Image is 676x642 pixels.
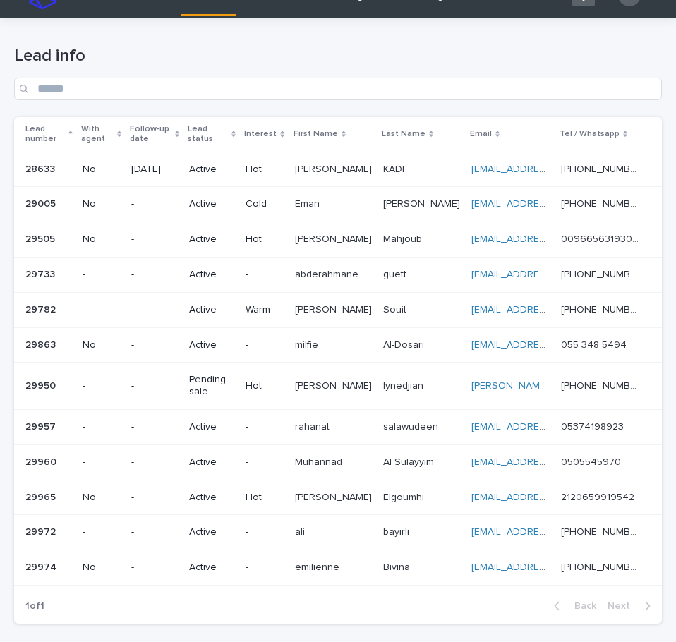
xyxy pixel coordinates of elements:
p: 29972 [25,523,59,538]
p: Email [470,126,492,142]
p: No [83,198,120,210]
p: - [246,526,283,538]
p: - [131,380,178,392]
p: - [131,421,178,433]
tr: 2950529505 No-ActiveHot[PERSON_NAME][PERSON_NAME] MahjoubMahjoub [EMAIL_ADDRESS][DOMAIN_NAME] 009... [14,222,662,258]
p: [PERSON_NAME] [383,195,463,210]
p: [PERSON_NAME] [295,301,375,316]
p: - [131,526,178,538]
p: - [246,562,283,574]
p: - [131,198,178,210]
p: Active [189,198,234,210]
p: [PERSON_NAME] [295,489,375,504]
p: Hot [246,164,283,176]
p: Lead status [188,121,228,147]
p: 05374198923 [561,418,627,433]
p: No [83,234,120,246]
p: [PERSON_NAME] [295,161,375,176]
p: Active [189,456,234,468]
p: [PHONE_NUMBER] [561,559,642,574]
p: Al-Dosari [383,337,427,351]
tr: 2863328633 No[DATE]ActiveHot[PERSON_NAME][PERSON_NAME] KADIKADI [EMAIL_ADDRESS][DOMAIN_NAME] [PHO... [14,152,662,187]
p: Warm [246,304,283,316]
p: - [83,421,120,433]
p: Hot [246,234,283,246]
p: Iynedjian [383,377,426,392]
p: - [246,456,283,468]
p: salawudeen [383,418,441,433]
p: [DATE] [131,164,178,176]
p: Active [189,164,234,176]
p: 29733 [25,266,58,281]
p: bayırlı [383,523,412,538]
p: Hot [246,380,283,392]
p: abderahmane [295,266,361,281]
a: [EMAIL_ADDRESS][DOMAIN_NAME] [471,562,631,572]
p: Active [189,304,234,316]
p: Active [189,269,234,281]
tr: 2995029950 --Pending saleHot[PERSON_NAME][PERSON_NAME] IynedjianIynedjian [PERSON_NAME][EMAIL_ADD... [14,363,662,410]
p: [PHONE_NUMBER] [561,523,642,538]
p: [PHONE_NUMBER] [561,195,642,210]
p: First Name [294,126,338,142]
a: [EMAIL_ADDRESS][DOMAIN_NAME] [471,234,631,244]
a: [EMAIL_ADDRESS][DOMAIN_NAME] [471,269,631,279]
a: [EMAIL_ADDRESS][DOMAIN_NAME] [471,422,631,432]
p: [PHONE_NUMBER] [561,377,642,392]
p: ‭055 348 5494‬ [561,337,629,351]
p: [PERSON_NAME] [295,231,375,246]
p: guett [383,266,409,281]
p: - [246,269,283,281]
a: [EMAIL_ADDRESS][DOMAIN_NAME] [471,164,631,174]
tr: 2973329733 --Active-abderahmaneabderahmane guettguett [EMAIL_ADDRESS][DOMAIN_NAME] [PHONE_NUMBER]... [14,257,662,292]
tr: 2995729957 --Active-rahanatrahanat salawudeensalawudeen [EMAIL_ADDRESS][DOMAIN_NAME] 053741989230... [14,409,662,444]
span: Next [608,601,639,611]
p: ali [295,523,308,538]
p: [PHONE_NUMBER] [561,266,642,281]
p: [PHONE_NUMBER] [561,161,642,176]
p: - [131,234,178,246]
p: Hot [246,492,283,504]
p: 28633 [25,161,58,176]
p: - [246,339,283,351]
p: No [83,492,120,504]
p: - [83,456,120,468]
input: Search [14,78,662,100]
p: No [83,339,120,351]
p: - [131,304,178,316]
p: 29957 [25,418,59,433]
tr: 2986329863 No-Active-milfiemilfie Al-DosariAl-Dosari [EMAIL_ADDRESS][DOMAIN_NAME] ‭055 348 5494‬‭... [14,327,662,363]
a: [EMAIL_ADDRESS][DOMAIN_NAME] [471,492,631,502]
p: 1 of 1 [14,589,56,624]
p: 00966563193063 [561,231,642,246]
p: Muhannad [295,454,345,468]
tr: 2997429974 No-Active-emilienneemilienne BivinaBivina [EMAIL_ADDRESS][DOMAIN_NAME] [PHONE_NUMBER][... [14,550,662,586]
p: KADI [383,161,407,176]
p: Elgoumhi [383,489,427,504]
p: No [83,562,120,574]
p: Cold [246,198,283,210]
p: With agent [81,121,113,147]
p: [PHONE_NUMBER] [561,301,642,316]
p: - [83,380,120,392]
p: rahanat [295,418,332,433]
tr: 2996029960 --Active-MuhannadMuhannad Al SulayyimAl Sulayyim [EMAIL_ADDRESS][DOMAIN_NAME] 05055459... [14,444,662,480]
p: 29960 [25,454,59,468]
p: Souit [383,301,409,316]
p: - [131,269,178,281]
tr: 2996529965 No-ActiveHot[PERSON_NAME][PERSON_NAME] ElgoumhiElgoumhi [EMAIL_ADDRESS][DOMAIN_NAME] 2... [14,480,662,515]
p: 29974 [25,559,59,574]
p: Interest [244,126,277,142]
p: - [83,269,120,281]
p: 29965 [25,489,59,504]
p: Active [189,234,234,246]
p: 29505 [25,231,58,246]
p: No [83,164,120,176]
p: Al Sulayyim [383,454,437,468]
p: Active [189,492,234,504]
p: Lead number [25,121,65,147]
p: - [83,526,120,538]
button: Next [602,600,662,612]
a: [EMAIL_ADDRESS][DOMAIN_NAME] [471,527,631,537]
